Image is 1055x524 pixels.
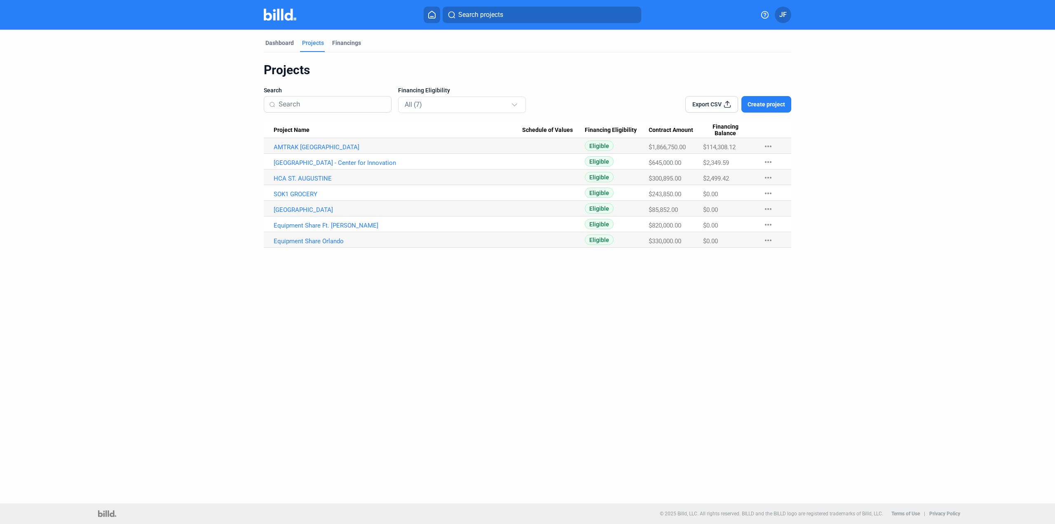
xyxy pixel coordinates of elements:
[274,127,309,134] span: Project Name
[763,220,773,230] mat-icon: more_horiz
[763,204,773,214] mat-icon: more_horiz
[703,123,755,137] div: Financing Balance
[522,127,585,134] div: Schedule of Values
[585,127,649,134] div: Financing Eligibility
[274,143,522,151] a: AMTRAK [GEOGRAPHIC_DATA]
[692,100,722,108] span: Export CSV
[649,159,681,167] span: $645,000.00
[703,237,718,245] span: $0.00
[763,188,773,198] mat-icon: more_horiz
[274,237,522,245] a: Equipment Share Orlando
[649,222,681,229] span: $820,000.00
[703,159,729,167] span: $2,349.59
[703,206,718,214] span: $0.00
[775,7,791,23] button: JF
[274,127,522,134] div: Project Name
[332,39,361,47] div: Financings
[585,235,614,245] span: Eligible
[585,127,637,134] span: Financing Eligibility
[685,96,738,113] button: Export CSV
[649,143,686,151] span: $1,866,750.00
[274,222,522,229] a: Equipment Share Ft. [PERSON_NAME]
[703,190,718,198] span: $0.00
[763,235,773,245] mat-icon: more_horiz
[398,86,450,94] span: Financing Eligibility
[703,222,718,229] span: $0.00
[649,127,703,134] div: Contract Amount
[585,141,614,151] span: Eligible
[265,39,294,47] div: Dashboard
[763,173,773,183] mat-icon: more_horiz
[660,511,883,517] p: © 2025 Billd, LLC. All rights reserved. BILLD and the BILLD logo are registered trademarks of Bil...
[585,188,614,198] span: Eligible
[703,143,736,151] span: $114,308.12
[264,86,282,94] span: Search
[302,39,324,47] div: Projects
[649,206,678,214] span: $85,852.00
[891,511,920,517] b: Terms of Use
[703,123,748,137] span: Financing Balance
[274,206,522,214] a: [GEOGRAPHIC_DATA]
[741,96,791,113] button: Create project
[458,10,503,20] span: Search projects
[585,203,614,214] span: Eligible
[98,510,116,517] img: logo
[522,127,573,134] span: Schedule of Values
[274,175,522,182] a: HCA ST. AUGUSTINE
[264,62,791,78] div: Projects
[443,7,641,23] button: Search projects
[763,157,773,167] mat-icon: more_horiz
[279,96,386,113] input: Search
[585,156,614,167] span: Eligible
[649,175,681,182] span: $300,895.00
[585,219,614,229] span: Eligible
[929,511,960,517] b: Privacy Policy
[405,101,422,108] mat-select-trigger: All (7)
[649,237,681,245] span: $330,000.00
[649,190,681,198] span: $243,850.00
[274,190,522,198] a: SOK1 GROCERY
[703,175,729,182] span: $2,499.42
[924,511,925,517] p: |
[748,100,785,108] span: Create project
[585,172,614,182] span: Eligible
[264,9,296,21] img: Billd Company Logo
[274,159,522,167] a: [GEOGRAPHIC_DATA] - Center for Innovation
[763,141,773,151] mat-icon: more_horiz
[779,10,787,20] span: JF
[649,127,693,134] span: Contract Amount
